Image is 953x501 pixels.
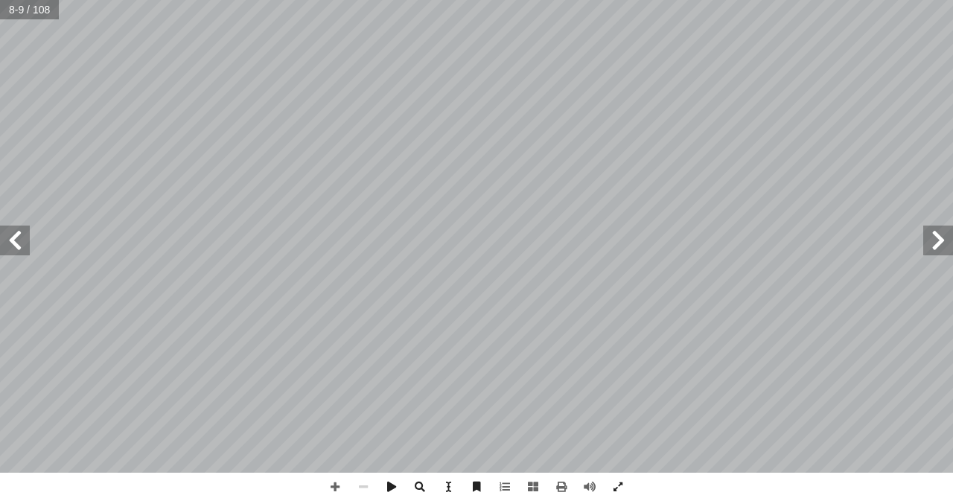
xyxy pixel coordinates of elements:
span: التشغيل التلقائي [377,473,406,501]
span: يبحث [406,473,434,501]
span: إشارة مرجعية [462,473,491,501]
span: مطبعة [547,473,576,501]
span: تكبير [321,473,349,501]
span: حدد الأداة [434,473,462,501]
span: جدول المحتويات [491,473,519,501]
span: التصغير [349,473,377,501]
span: تبديل ملء الشاشة [604,473,632,501]
span: الصفحات [519,473,547,501]
span: صوت [576,473,604,501]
